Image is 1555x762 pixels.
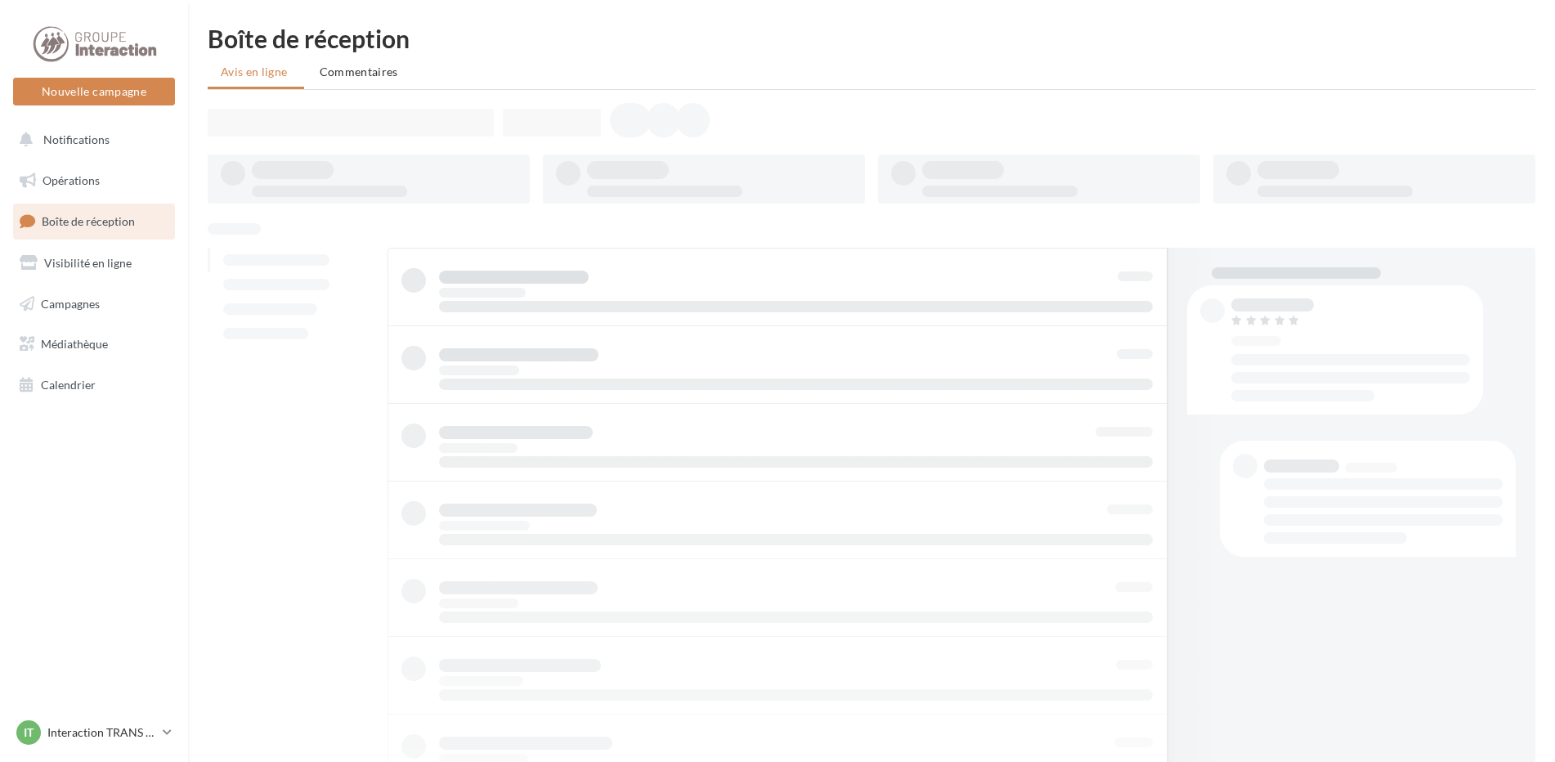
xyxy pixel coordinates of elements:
[208,26,1535,51] div: Boîte de réception
[41,378,96,392] span: Calendrier
[13,78,175,105] button: Nouvelle campagne
[320,65,398,78] span: Commentaires
[44,256,132,270] span: Visibilité en ligne
[10,368,178,402] a: Calendrier
[24,724,34,741] span: IT
[10,204,178,239] a: Boîte de réception
[41,337,108,351] span: Médiathèque
[43,132,110,146] span: Notifications
[10,246,178,280] a: Visibilité en ligne
[41,296,100,310] span: Campagnes
[10,164,178,198] a: Opérations
[43,173,100,187] span: Opérations
[13,717,175,748] a: IT Interaction TRANS EN [GEOGRAPHIC_DATA]
[47,724,156,741] p: Interaction TRANS EN [GEOGRAPHIC_DATA]
[10,123,172,157] button: Notifications
[10,287,178,321] a: Campagnes
[42,214,135,228] span: Boîte de réception
[10,327,178,361] a: Médiathèque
